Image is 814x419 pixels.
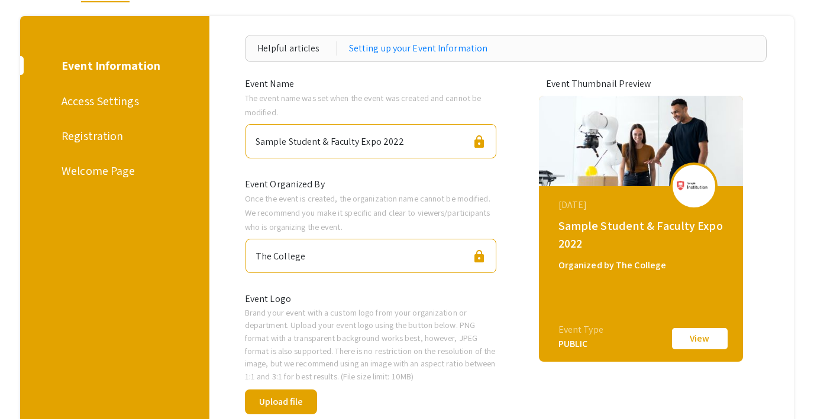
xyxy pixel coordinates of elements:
span: lock [472,249,486,264]
span: lock [472,135,486,149]
div: Access Settings [62,92,164,110]
div: Event Name [236,77,506,91]
div: Sample Student & Faculty Expo 2022 [558,217,726,252]
div: Sample Student & Faculty Expo 2022 [256,129,404,149]
div: Event Information [62,57,164,74]
span: The event name was set when the event was created and cannot be modified. [245,92,481,118]
div: Event Type [558,323,603,337]
div: Event Thumbnail Preview [546,77,735,91]
iframe: Chat [9,366,50,410]
div: Organized by The College [558,258,726,272]
div: Event Logo [236,292,506,306]
button: Upload file [245,389,317,414]
div: PUBLIC [558,337,603,351]
span: done [328,387,356,415]
p: Brand your event with a custom logo from your organization or department. Upload your event logo ... [245,306,497,383]
a: Setting up your Event Information [349,41,487,56]
img: sample-university-event1_eventLogo.png [676,180,712,191]
div: Registration [62,127,164,145]
div: The College [256,244,305,264]
button: View [670,326,729,351]
div: [DATE] [558,198,726,212]
div: Event Organized By [236,177,506,191]
img: sample-university-event1_eventCoverPhoto_thumb.jpg [539,96,743,186]
span: Once the event is created, the organization name cannot be modified. We recommend you make it spe... [245,193,490,232]
div: Helpful articles [257,41,337,56]
div: Welcome Page [62,162,164,180]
